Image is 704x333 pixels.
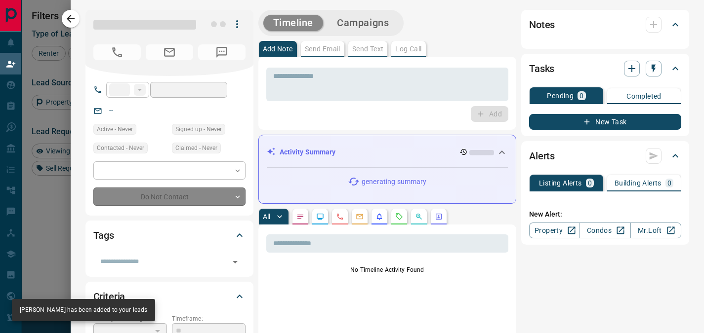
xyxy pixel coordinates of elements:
button: New Task [529,114,681,130]
svg: Notes [296,213,304,221]
p: 0 [588,180,592,186]
p: No Timeline Activity Found [266,265,509,274]
p: Listing Alerts [539,180,582,186]
p: Timeframe: [172,314,246,323]
svg: Agent Actions [435,213,443,221]
svg: Lead Browsing Activity [316,213,324,221]
h2: Alerts [529,148,555,164]
h2: Tasks [529,61,554,76]
svg: Emails [356,213,364,221]
a: Mr.Loft [630,222,681,238]
svg: Listing Alerts [375,213,383,221]
span: Claimed - Never [175,143,217,153]
p: Completed [626,93,662,100]
div: Tags [93,223,246,247]
button: Timeline [263,15,324,31]
div: [PERSON_NAME] has been added to your leads [20,302,147,318]
a: Property [529,222,580,238]
div: Activity Summary [267,143,508,161]
p: 0 [580,92,583,99]
span: Active - Never [97,124,133,134]
div: Do Not Contact [93,187,246,206]
svg: Requests [395,213,403,221]
p: Pending [547,92,574,99]
a: Condos [580,222,630,238]
div: Notes [529,13,681,37]
div: Criteria [93,285,246,308]
p: Activity Summary [280,147,336,157]
span: No Number [93,44,141,60]
span: Signed up - Never [175,124,222,134]
div: Tasks [529,57,681,80]
span: No Email [146,44,193,60]
p: Add Note [263,45,293,52]
span: Contacted - Never [97,143,144,153]
p: All [263,213,271,220]
h2: Criteria [93,289,125,304]
button: Open [228,255,242,269]
p: 0 [667,180,671,186]
h2: Tags [93,227,114,243]
p: generating summary [362,177,426,187]
h2: Notes [529,17,555,33]
p: New Alert: [529,209,681,220]
a: -- [109,107,113,114]
svg: Calls [336,213,344,221]
span: No Number [198,44,246,60]
p: Building Alerts [615,180,662,186]
div: Alerts [529,144,681,168]
svg: Opportunities [415,213,423,221]
button: Campaigns [327,15,399,31]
